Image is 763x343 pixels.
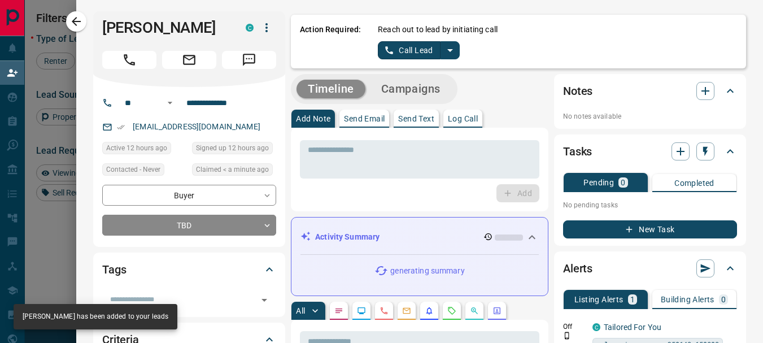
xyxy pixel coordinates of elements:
[563,142,592,160] h2: Tasks
[102,19,229,37] h1: [PERSON_NAME]
[448,115,478,123] p: Log Call
[370,80,452,98] button: Campaigns
[447,306,456,315] svg: Requests
[425,306,434,315] svg: Listing Alerts
[196,164,269,175] span: Claimed < a minute ago
[106,142,167,154] span: Active 12 hours ago
[492,306,502,315] svg: Agent Actions
[402,306,411,315] svg: Emails
[117,123,125,131] svg: Email Verified
[102,185,276,206] div: Buyer
[390,265,464,277] p: generating summary
[357,306,366,315] svg: Lead Browsing Activity
[256,292,272,308] button: Open
[300,227,539,248] div: Activity Summary
[162,51,216,69] span: Email
[296,307,305,315] p: All
[102,256,276,283] div: Tags
[334,306,343,315] svg: Notes
[378,41,441,59] button: Call Lead
[592,323,600,331] div: condos.ca
[246,24,254,32] div: condos.ca
[721,296,726,303] p: 0
[300,24,361,59] p: Action Required:
[380,306,389,315] svg: Calls
[192,163,276,179] div: Thu Aug 14 2025
[621,179,625,186] p: 0
[604,323,661,332] a: Tailored For You
[378,24,498,36] p: Reach out to lead by initiating call
[563,138,737,165] div: Tasks
[196,142,269,154] span: Signed up 12 hours ago
[398,115,434,123] p: Send Text
[102,142,186,158] div: Wed Aug 13 2025
[297,80,365,98] button: Timeline
[563,255,737,282] div: Alerts
[630,296,635,303] p: 1
[192,142,276,158] div: Wed Aug 13 2025
[102,260,126,279] h2: Tags
[563,197,737,214] p: No pending tasks
[315,231,380,243] p: Activity Summary
[563,322,586,332] p: Off
[583,179,614,186] p: Pending
[674,179,714,187] p: Completed
[563,220,737,238] button: New Task
[563,82,592,100] h2: Notes
[102,51,156,69] span: Call
[563,77,737,105] div: Notes
[563,259,592,277] h2: Alerts
[23,307,168,326] div: [PERSON_NAME] has been added to your leads
[574,296,624,303] p: Listing Alerts
[102,215,276,236] div: TBD
[563,332,571,340] svg: Push Notification Only
[163,96,177,110] button: Open
[344,115,385,123] p: Send Email
[378,41,460,59] div: split button
[222,51,276,69] span: Message
[296,115,330,123] p: Add Note
[563,111,737,121] p: No notes available
[470,306,479,315] svg: Opportunities
[661,296,714,303] p: Building Alerts
[106,164,160,175] span: Contacted - Never
[133,122,260,131] a: [EMAIL_ADDRESS][DOMAIN_NAME]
